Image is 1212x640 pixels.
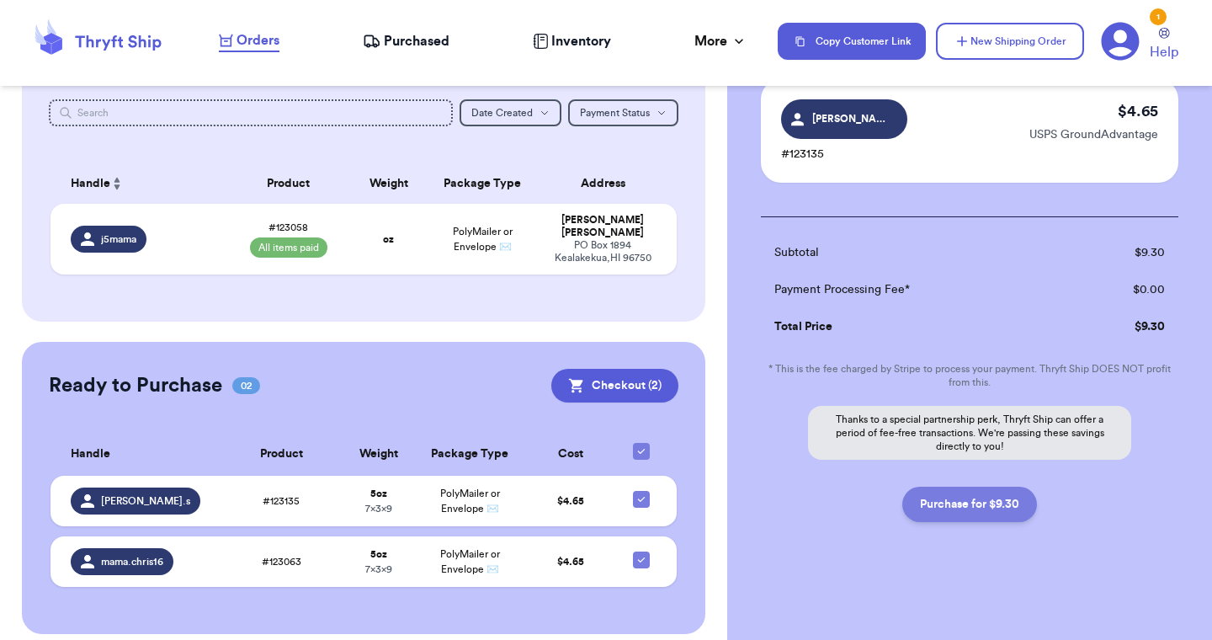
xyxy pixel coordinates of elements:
[539,163,677,204] th: Address
[1029,126,1158,143] p: USPS GroundAdvantage
[1118,99,1158,123] p: $ 4.65
[383,234,394,244] strong: oz
[551,31,611,51] span: Inventory
[551,369,678,403] button: Checkout (2)
[363,31,449,51] a: Purchased
[533,31,611,51] a: Inventory
[101,555,163,568] span: mama.chris16
[101,494,190,508] span: [PERSON_NAME].s
[219,30,279,52] a: Orders
[49,99,453,126] input: Search
[221,433,343,476] th: Product
[1150,28,1178,62] a: Help
[351,163,426,204] th: Weight
[936,23,1084,60] button: New Shipping Order
[101,232,136,246] span: j5mama
[1101,22,1140,61] a: 1
[761,308,1067,345] td: Total Price
[440,488,500,514] span: PolyMailer or Envelope ✉️
[250,237,327,258] span: All items paid
[761,234,1067,271] td: Subtotal
[263,494,300,508] span: #123135
[808,406,1131,460] p: Thanks to a special partnership perk, Thryft Ship can offer a period of fee-free transactions. We...
[812,111,892,126] span: [PERSON_NAME].s
[440,549,500,574] span: PolyMailer or Envelope ✉️
[232,377,260,394] span: 02
[370,488,387,499] strong: 5 oz
[71,175,110,193] span: Handle
[694,31,747,51] div: More
[549,239,656,264] div: PO Box 1894 Kealakekua , HI 96750
[471,108,533,118] span: Date Created
[1150,8,1167,25] div: 1
[453,227,513,252] span: PolyMailer or Envelope ✉️
[226,163,351,204] th: Product
[761,362,1178,389] p: * This is the fee charged by Stripe to process your payment. Thryft Ship DOES NOT profit from this.
[580,108,650,118] span: Payment Status
[778,23,926,60] button: Copy Customer Link
[460,99,561,126] button: Date Created
[49,372,222,399] h2: Ready to Purchase
[902,487,1037,522] button: Purchase for $9.30
[262,555,301,568] span: #123063
[549,214,656,239] div: [PERSON_NAME] [PERSON_NAME]
[568,99,678,126] button: Payment Status
[384,31,449,51] span: Purchased
[557,496,584,506] span: $ 4.65
[268,221,308,234] span: #123058
[524,433,615,476] th: Cost
[1067,308,1178,345] td: $ 9.30
[557,557,584,567] span: $ 4.65
[237,30,279,51] span: Orders
[781,146,907,163] p: #123135
[365,504,392,514] span: 7 x 3 x 9
[1067,234,1178,271] td: $ 9.30
[761,271,1067,308] td: Payment Processing Fee*
[365,564,392,574] span: 7 x 3 x 9
[71,445,110,463] span: Handle
[415,433,524,476] th: Package Type
[370,549,387,559] strong: 5 oz
[1150,42,1178,62] span: Help
[1067,271,1178,308] td: $ 0.00
[343,433,416,476] th: Weight
[110,173,124,194] button: Sort ascending
[426,163,539,204] th: Package Type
